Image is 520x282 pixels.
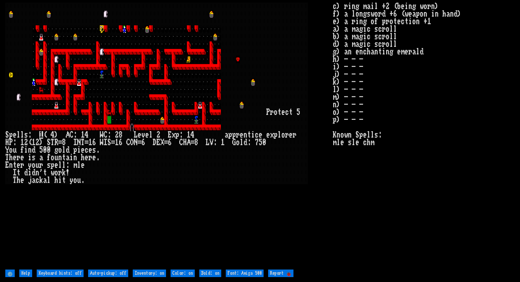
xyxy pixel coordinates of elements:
[39,146,43,154] div: 5
[36,177,39,184] div: c
[285,108,289,116] div: c
[85,146,88,154] div: c
[13,146,17,154] div: u
[77,139,81,146] div: N
[13,154,17,161] div: e
[85,131,88,139] div: 4
[62,139,66,146] div: 8
[240,139,244,146] div: l
[213,139,217,146] div: :
[236,131,240,139] div: r
[24,131,28,139] div: s
[51,161,54,169] div: p
[54,161,58,169] div: e
[32,146,36,154] div: d
[39,161,43,169] div: r
[168,139,172,146] div: 6
[289,131,293,139] div: e
[62,169,66,177] div: k
[62,161,66,169] div: l
[39,177,43,184] div: k
[210,139,213,146] div: V
[28,139,32,146] div: (
[17,131,20,139] div: l
[36,169,39,177] div: n
[111,139,115,146] div: =
[81,139,85,146] div: T
[58,161,62,169] div: l
[160,139,164,146] div: X
[85,139,88,146] div: =
[17,169,20,177] div: t
[281,108,285,116] div: e
[5,146,9,154] div: Y
[54,139,58,146] div: R
[58,139,62,146] div: =
[20,161,24,169] div: r
[172,131,175,139] div: x
[70,131,73,139] div: C
[47,154,51,161] div: f
[24,169,28,177] div: d
[47,146,51,154] div: 0
[126,139,130,146] div: C
[39,139,43,146] div: )
[107,139,111,146] div: S
[175,131,179,139] div: p
[73,154,77,161] div: n
[51,154,54,161] div: o
[81,177,85,184] div: .
[28,177,32,184] div: j
[9,146,13,154] div: o
[171,270,195,277] input: Color: on
[58,146,62,154] div: o
[244,131,247,139] div: n
[281,131,285,139] div: o
[164,139,168,146] div: =
[39,131,43,139] mark: 1
[296,108,300,116] div: 5
[85,154,88,161] div: e
[81,131,85,139] div: 1
[119,131,123,139] div: 8
[51,169,54,177] div: w
[270,131,274,139] div: x
[187,131,191,139] div: 1
[247,139,251,146] div: :
[119,139,123,146] div: 6
[17,177,20,184] div: h
[37,270,84,277] input: Keyboard hints: off
[32,177,36,184] div: a
[138,131,141,139] div: e
[54,177,58,184] div: h
[168,131,172,139] div: E
[199,270,221,277] input: Bold: on
[226,270,264,277] input: Font: Amiga 500
[20,139,24,146] div: 1
[268,270,293,277] input: Report 🐞
[17,154,20,161] div: r
[247,131,251,139] div: t
[92,154,96,161] div: e
[51,131,54,139] div: 4
[13,169,17,177] div: I
[66,154,70,161] div: a
[100,131,104,139] div: W
[141,139,145,146] div: 6
[187,139,191,146] div: A
[13,139,17,146] div: :
[285,131,289,139] div: r
[293,131,296,139] div: r
[19,270,32,277] input: Help
[66,146,70,154] div: d
[20,177,24,184] div: e
[232,131,236,139] div: p
[333,3,515,268] stats: c) ring mail +2 (being worn) f) a longsword +6 (weapon in hand) e) a ring of protection +1 a) a m...
[5,139,9,146] div: H
[28,146,32,154] div: n
[28,131,32,139] div: :
[206,139,210,146] div: L
[236,139,240,146] div: o
[278,131,281,139] div: l
[17,161,20,169] div: e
